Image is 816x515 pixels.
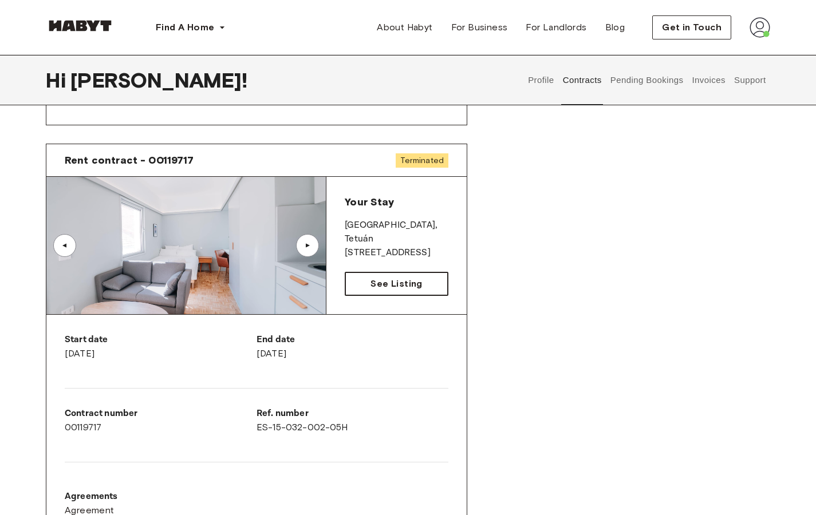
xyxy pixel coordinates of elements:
div: user profile tabs [524,55,770,105]
span: See Listing [370,277,422,291]
span: For Business [451,21,508,34]
p: Agreements [65,490,118,504]
button: Invoices [691,55,727,105]
span: Find A Home [156,21,214,34]
img: avatar [750,17,770,38]
span: Hi [46,68,70,92]
span: Blog [605,21,625,34]
img: Image of the room [46,177,326,314]
span: [PERSON_NAME] ! [70,68,247,92]
span: For Landlords [526,21,586,34]
div: [DATE] [65,333,257,360]
p: Start date [65,333,257,347]
p: Ref. number [257,407,448,421]
p: [GEOGRAPHIC_DATA] , Tetuán [345,219,448,246]
button: Support [732,55,767,105]
a: About Habyt [368,16,441,39]
div: ES-15-032-002-05H [257,407,448,434]
p: [STREET_ADDRESS] [345,246,448,260]
div: 00119717 [65,407,257,434]
span: About Habyt [377,21,432,34]
button: Get in Touch [652,15,731,39]
a: Blog [596,16,634,39]
p: Contract number [65,407,257,421]
p: End date [257,333,448,347]
span: Rent contract - 00119717 [65,153,194,167]
div: [DATE] [257,333,448,360]
span: Your Stay [345,196,393,208]
div: ▲ [302,242,313,249]
div: ▲ [59,242,70,249]
img: Habyt [46,20,115,31]
a: See Listing [345,272,448,296]
button: Contracts [561,55,603,105]
button: Find A Home [147,16,235,39]
a: For Landlords [517,16,596,39]
button: Profile [527,55,556,105]
span: Get in Touch [662,21,722,34]
span: Terminated [396,153,448,168]
a: For Business [442,16,517,39]
button: Pending Bookings [609,55,685,105]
